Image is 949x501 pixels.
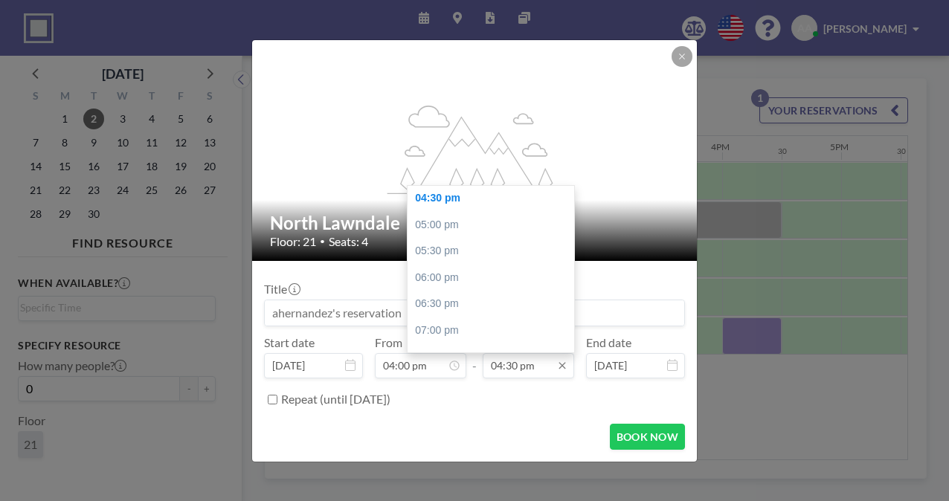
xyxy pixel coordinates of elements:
[408,344,582,371] div: 07:30 pm
[408,212,582,239] div: 05:00 pm
[408,265,582,291] div: 06:00 pm
[270,234,316,249] span: Floor: 21
[265,300,684,326] input: ahernandez's reservation
[281,392,390,407] label: Repeat (until [DATE])
[264,335,315,350] label: Start date
[264,282,299,297] label: Title
[375,335,402,350] label: From
[472,340,477,373] span: -
[320,236,325,247] span: •
[270,212,681,234] h2: North Lawndale
[329,234,368,249] span: Seats: 4
[408,317,582,344] div: 07:00 pm
[610,424,685,450] button: BOOK NOW
[408,238,582,265] div: 05:30 pm
[586,335,631,350] label: End date
[408,185,582,212] div: 04:30 pm
[408,291,582,317] div: 06:30 pm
